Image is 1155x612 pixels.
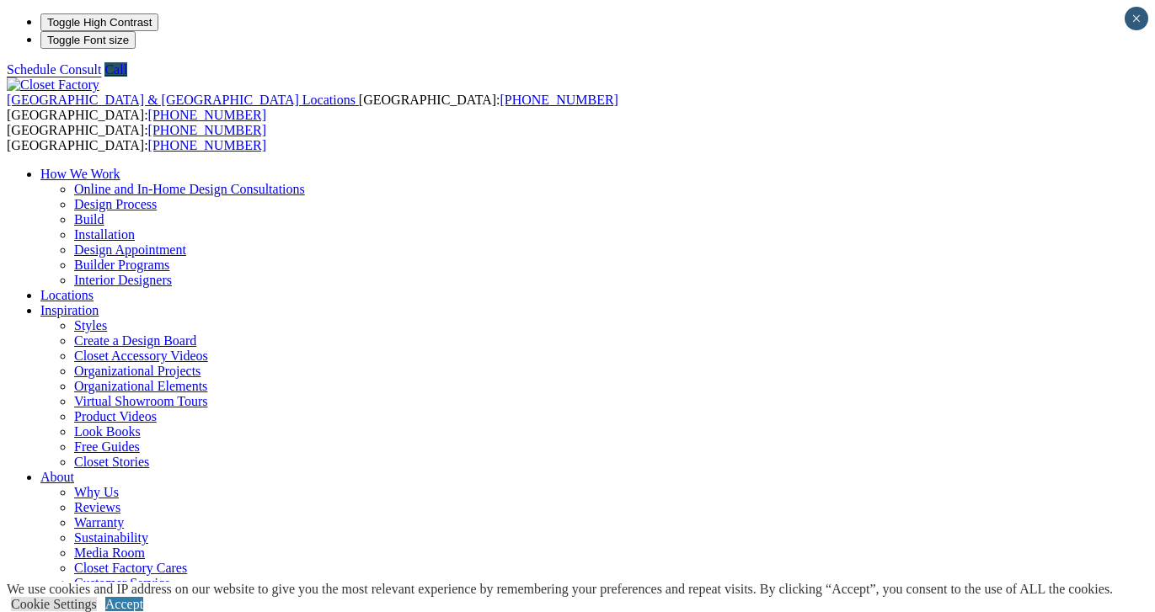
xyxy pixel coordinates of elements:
a: Virtual Showroom Tours [74,394,208,408]
a: [PHONE_NUMBER] [148,138,266,152]
a: Closet Accessory Videos [74,349,208,363]
a: Organizational Elements [74,379,207,393]
a: [GEOGRAPHIC_DATA] & [GEOGRAPHIC_DATA] Locations [7,93,359,107]
a: Builder Programs [74,258,169,272]
a: Design Process [74,197,157,211]
a: Closet Factory Cares [74,561,187,575]
a: [PHONE_NUMBER] [500,93,618,107]
button: Close [1125,7,1148,30]
span: [GEOGRAPHIC_DATA]: [GEOGRAPHIC_DATA]: [7,93,618,122]
a: Interior Designers [74,273,172,287]
span: [GEOGRAPHIC_DATA]: [GEOGRAPHIC_DATA]: [7,123,266,152]
a: Call [104,62,127,77]
a: Design Appointment [74,242,186,257]
a: Build [74,212,104,226]
a: Installation [74,227,135,242]
a: Create a Design Board [74,333,196,348]
span: [GEOGRAPHIC_DATA] & [GEOGRAPHIC_DATA] Locations [7,93,356,107]
a: How We Work [40,167,120,181]
button: Toggle Font size [40,31,136,49]
a: About [40,470,74,484]
a: [PHONE_NUMBER] [148,108,266,122]
a: Styles [74,318,107,333]
a: Warranty [74,515,124,530]
img: Closet Factory [7,77,99,93]
a: Locations [40,288,94,302]
a: Reviews [74,500,120,514]
a: Inspiration [40,303,99,317]
a: Media Room [74,545,145,560]
span: Toggle High Contrast [47,16,152,29]
a: Why Us [74,485,119,499]
a: Sustainability [74,530,148,545]
a: Free Guides [74,439,140,454]
a: Organizational Projects [74,364,201,378]
span: Toggle Font size [47,34,129,46]
a: Product Videos [74,409,157,423]
a: Customer Service [74,576,170,590]
a: Online and In-Home Design Consultations [74,182,305,196]
div: We use cookies and IP address on our website to give you the most relevant experience by remember... [7,582,1113,597]
a: Cookie Settings [11,597,97,611]
button: Toggle High Contrast [40,13,158,31]
a: Closet Stories [74,455,149,469]
a: Accept [105,597,143,611]
a: Schedule Consult [7,62,101,77]
a: Look Books [74,424,141,439]
a: [PHONE_NUMBER] [148,123,266,137]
